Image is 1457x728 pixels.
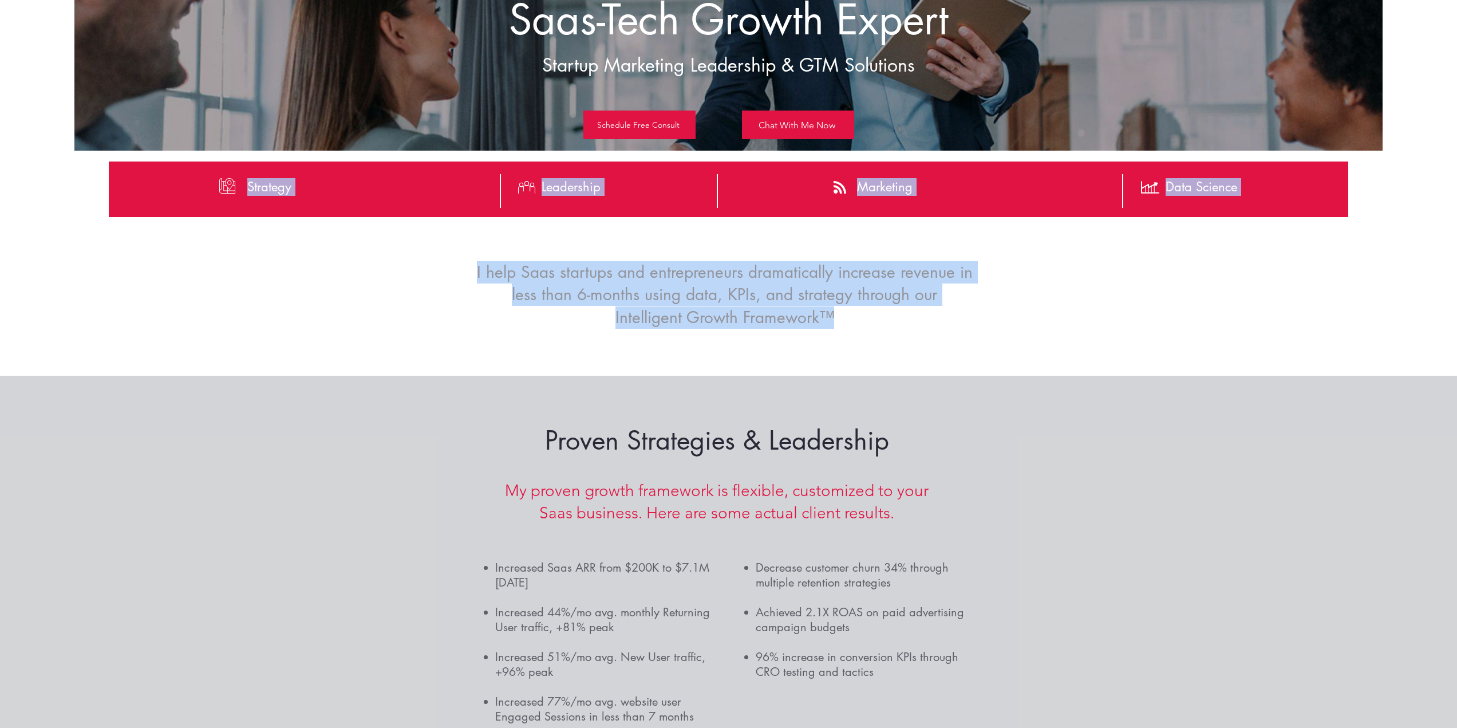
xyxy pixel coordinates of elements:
[545,423,889,457] span: Proven Strategies & Leadership
[597,120,680,130] span: Schedule Free Consult
[495,650,705,679] span: Increased 51%/mo avg. New User traffic, +96% peak
[542,53,915,77] span: Startup Marketing Leadership & GTM Solutions
[542,179,601,195] span: Leadership
[1166,179,1237,195] span: Data Science
[756,560,949,590] span: Decrease customer churn 34% through multiple retention strategies
[505,481,929,522] span: My proven growth framework is flexible, customized to your Saas business. Here are some actual cl...
[495,605,710,635] span: Increased 44%/mo avg. monthly Returning User traffic, +81% peak
[495,560,709,590] span: Increased Saas ARR from $200K to $7.1M [DATE]
[759,120,835,131] span: Chat With Me Now
[583,111,696,139] a: Schedule Free Consult
[477,262,973,327] span: I help Saas startups and entrepreneurs dramatically increase revenue in less than 6-months using ...
[742,111,854,139] button: Chat With Me Now
[756,605,964,635] span: Achieved 2.1X ROAS on paid advertising campaign budgets
[247,179,291,195] span: Strategy
[1403,674,1457,728] iframe: Wix Chat
[857,179,913,195] span: Marketing
[756,650,958,679] span: 96% increase in conversion KPIs through CRO testing and tactics
[495,694,694,724] span: Increased 77%/mo avg. website user Engaged Sessions in less than 7 months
